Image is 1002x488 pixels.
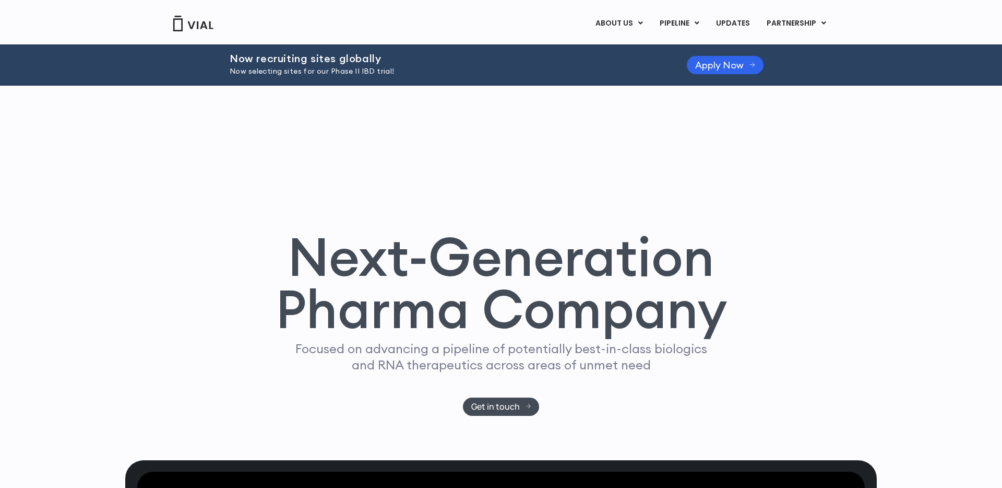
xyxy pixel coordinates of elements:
[172,16,214,31] img: Vial Logo
[471,403,520,411] span: Get in touch
[275,230,727,336] h1: Next-Generation Pharma Company
[230,66,661,77] p: Now selecting sites for our Phase II IBD trial!
[587,15,651,32] a: ABOUT USMenu Toggle
[463,398,540,416] a: Get in touch
[708,15,758,32] a: UPDATES
[291,341,711,373] p: Focused on advancing a pipeline of potentially best-in-class biologics and RNA therapeutics acros...
[651,15,707,32] a: PIPELINEMenu Toggle
[758,15,834,32] a: PARTNERSHIPMenu Toggle
[230,53,661,64] h2: Now recruiting sites globally
[695,61,744,69] span: Apply Now
[687,56,764,74] a: Apply Now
